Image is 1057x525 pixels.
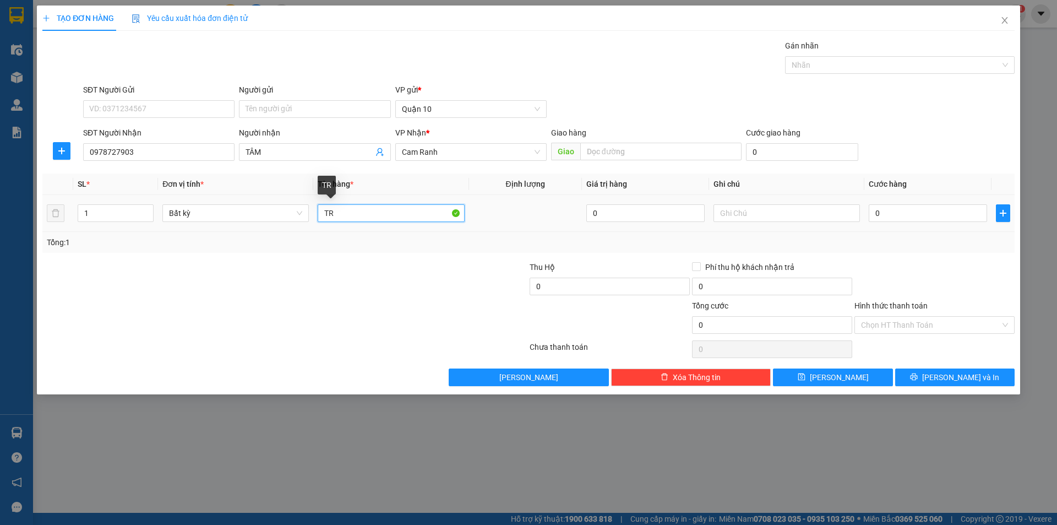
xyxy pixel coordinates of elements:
[798,373,805,382] span: save
[586,180,627,188] span: Giá trị hàng
[673,371,721,383] span: Xóa Thông tin
[83,127,235,139] div: SĐT Người Nhận
[989,6,1020,36] button: Close
[746,143,858,161] input: Cước giao hàng
[810,371,869,383] span: [PERSON_NAME]
[395,84,547,96] div: VP gửi
[996,204,1010,222] button: plus
[854,301,928,310] label: Hình thức thanh toán
[132,14,248,23] span: Yêu cầu xuất hóa đơn điện tử
[449,369,609,386] button: [PERSON_NAME]
[53,147,70,155] span: plus
[713,204,860,222] input: Ghi Chú
[1000,16,1009,25] span: close
[47,236,408,248] div: Tổng: 1
[551,143,580,160] span: Giao
[42,14,114,23] span: TẠO ĐƠN HÀNG
[402,101,540,117] span: Quận 10
[910,373,918,382] span: printer
[580,143,742,160] input: Dọc đường
[895,369,1015,386] button: printer[PERSON_NAME] và In
[869,180,907,188] span: Cước hàng
[499,371,558,383] span: [PERSON_NAME]
[47,204,64,222] button: delete
[169,205,302,221] span: Bất kỳ
[395,128,426,137] span: VP Nhận
[506,180,545,188] span: Định lượng
[528,341,691,360] div: Chưa thanh toán
[746,128,800,137] label: Cước giao hàng
[611,369,771,386] button: deleteXóa Thông tin
[318,176,336,194] div: TR
[78,180,86,188] span: SL
[692,301,728,310] span: Tổng cước
[83,84,235,96] div: SĐT Người Gửi
[239,84,390,96] div: Người gửi
[42,14,50,22] span: plus
[162,180,204,188] span: Đơn vị tính
[773,369,892,386] button: save[PERSON_NAME]
[53,142,70,160] button: plus
[318,204,464,222] input: VD: Bàn, Ghế
[701,261,799,273] span: Phí thu hộ khách nhận trả
[530,263,555,272] span: Thu Hộ
[375,148,384,156] span: user-add
[996,209,1010,218] span: plus
[402,144,540,160] span: Cam Ranh
[661,373,668,382] span: delete
[922,371,999,383] span: [PERSON_NAME] và In
[132,14,140,23] img: icon
[239,127,390,139] div: Người nhận
[586,204,705,222] input: 0
[785,41,819,50] label: Gán nhãn
[709,174,864,195] th: Ghi chú
[551,128,586,137] span: Giao hàng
